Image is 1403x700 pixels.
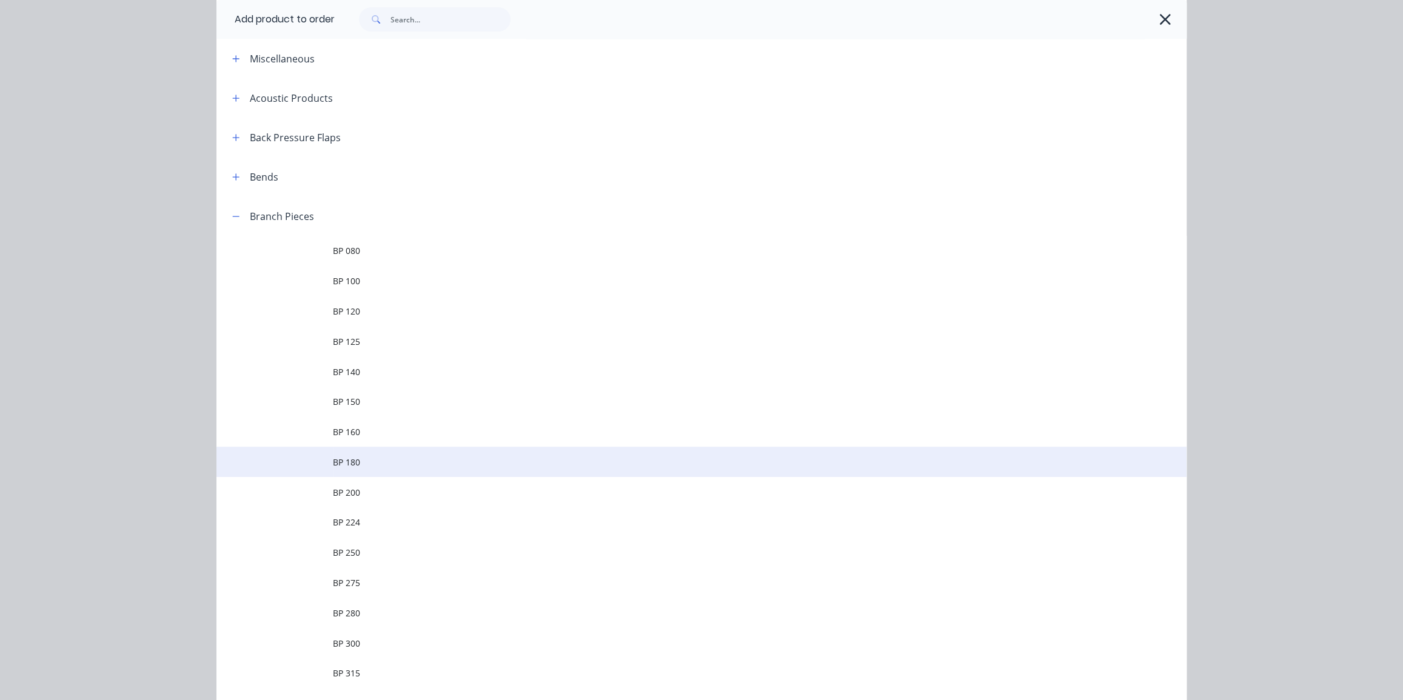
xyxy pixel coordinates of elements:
[333,637,1016,650] span: BP 300
[333,365,1016,378] span: BP 140
[333,456,1016,468] span: BP 180
[333,576,1016,589] span: BP 275
[333,335,1016,348] span: BP 125
[333,305,1016,318] span: BP 120
[333,516,1016,528] span: BP 224
[333,546,1016,559] span: BP 250
[250,52,315,66] div: Miscellaneous
[333,486,1016,499] span: BP 200
[333,275,1016,287] span: BP 100
[250,91,333,105] div: Acoustic Products
[250,130,341,145] div: Back Pressure Flaps
[333,244,1016,257] span: BP 080
[333,667,1016,679] span: BP 315
[333,607,1016,619] span: BP 280
[390,7,511,32] input: Search...
[250,209,314,224] div: Branch Pieces
[333,395,1016,408] span: BP 150
[250,170,278,184] div: Bends
[333,425,1016,438] span: BP 160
